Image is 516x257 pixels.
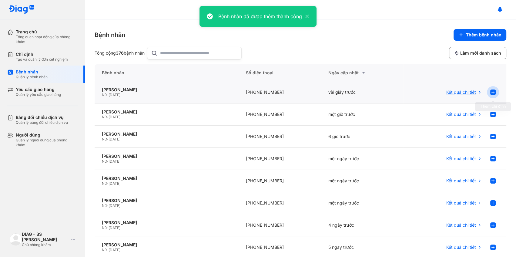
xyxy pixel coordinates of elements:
[109,159,120,164] span: [DATE]
[321,214,404,236] div: 4 ngày trước
[107,225,109,230] span: -
[109,225,120,230] span: [DATE]
[16,92,61,97] div: Quản lý yêu cầu giao hàng
[116,50,124,56] span: 376
[446,178,476,184] span: Kết quả chi tiết
[239,170,321,192] div: [PHONE_NUMBER]
[16,52,68,57] div: Chỉ định
[239,81,321,103] div: [PHONE_NUMBER]
[239,126,321,148] div: [PHONE_NUMBER]
[102,159,107,164] span: Nữ
[102,225,107,230] span: Nữ
[321,148,404,170] div: một ngày trước
[102,87,231,93] div: [PERSON_NAME]
[22,232,69,242] div: DIAG - BS [PERSON_NAME]
[107,115,109,119] span: -
[16,69,48,75] div: Bệnh nhân
[239,103,321,126] div: [PHONE_NUMBER]
[466,32,501,38] span: Thêm bệnh nhân
[239,192,321,214] div: [PHONE_NUMBER]
[446,156,476,161] span: Kết quả chi tiết
[102,131,231,137] div: [PERSON_NAME]
[109,248,120,252] span: [DATE]
[95,50,145,56] div: Tổng cộng bệnh nhân
[8,5,35,14] img: logo
[95,64,239,81] div: Bệnh nhân
[109,115,120,119] span: [DATE]
[446,222,476,228] span: Kết quả chi tiết
[239,214,321,236] div: [PHONE_NUMBER]
[302,13,309,20] button: close
[107,181,109,186] span: -
[107,203,109,208] span: -
[109,93,120,97] span: [DATE]
[109,203,120,208] span: [DATE]
[102,137,107,141] span: Nữ
[16,120,68,125] div: Quản lý bảng đối chiếu dịch vụ
[107,159,109,164] span: -
[107,248,109,252] span: -
[102,248,107,252] span: Nữ
[446,112,476,117] span: Kết quả chi tiết
[446,245,476,250] span: Kết quả chi tiết
[321,126,404,148] div: 6 giờ trước
[321,81,404,103] div: vài giây trước
[95,31,125,39] div: Bệnh nhân
[102,93,107,97] span: Nữ
[102,176,231,181] div: [PERSON_NAME]
[446,134,476,139] span: Kết quả chi tiết
[16,35,78,44] div: Tổng quan hoạt động của phòng khám
[321,192,404,214] div: một ngày trước
[102,154,231,159] div: [PERSON_NAME]
[102,220,231,225] div: [PERSON_NAME]
[109,181,120,186] span: [DATE]
[102,115,107,119] span: Nữ
[16,29,78,35] div: Trang chủ
[446,200,476,206] span: Kết quả chi tiết
[460,50,501,56] span: Làm mới danh sách
[449,47,506,59] button: Làm mới danh sách
[102,242,231,248] div: [PERSON_NAME]
[218,13,302,20] div: Bệnh nhân đã được thêm thành công
[10,233,22,245] img: logo
[321,170,404,192] div: một ngày trước
[239,64,321,81] div: Số điện thoại
[16,87,61,92] div: Yêu cầu giao hàng
[16,115,68,120] div: Bảng đối chiếu dịch vụ
[454,29,506,41] button: Thêm bệnh nhân
[102,198,231,203] div: [PERSON_NAME]
[102,181,107,186] span: Nữ
[239,148,321,170] div: [PHONE_NUMBER]
[446,90,476,95] span: Kết quả chi tiết
[16,132,78,138] div: Người dùng
[328,69,396,76] div: Ngày cập nhật
[321,103,404,126] div: một giờ trước
[22,242,69,247] div: Chủ phòng khám
[16,138,78,147] div: Quản lý người dùng của phòng khám
[102,109,231,115] div: [PERSON_NAME]
[102,203,107,208] span: Nữ
[109,137,120,141] span: [DATE]
[107,137,109,141] span: -
[16,75,48,79] div: Quản lý bệnh nhân
[107,93,109,97] span: -
[16,57,68,62] div: Tạo và quản lý đơn xét nghiệm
